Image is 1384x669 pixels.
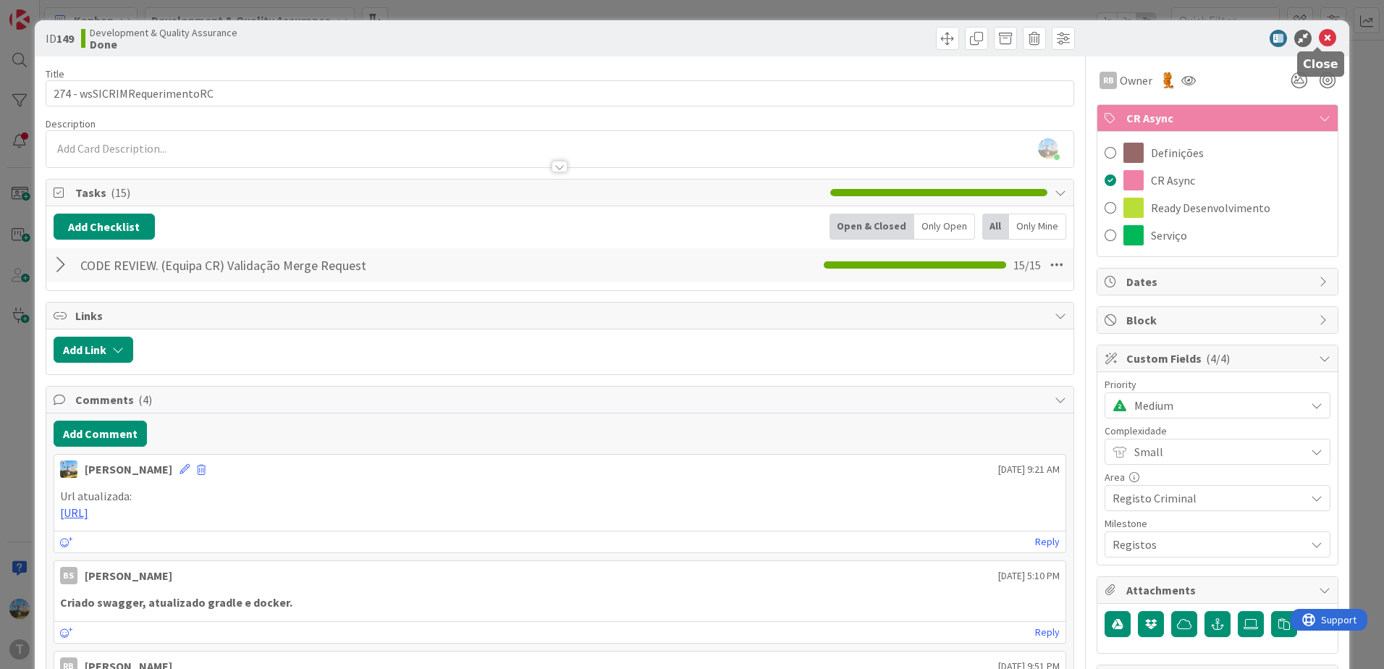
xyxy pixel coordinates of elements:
[1100,72,1117,89] div: RB
[914,214,975,240] div: Only Open
[1105,426,1330,436] div: Complexidade
[1105,472,1330,482] div: Area
[46,67,64,80] label: Title
[1151,144,1204,161] span: Definições
[111,185,130,200] span: ( 15 )
[1126,273,1312,290] span: Dates
[138,392,152,407] span: ( 4 )
[1035,623,1060,641] a: Reply
[1038,138,1058,159] img: rbRSAc01DXEKpQIPCc1LpL06ElWUjD6K.png
[85,460,172,478] div: [PERSON_NAME]
[1113,534,1298,555] span: Registos
[90,38,237,50] b: Done
[90,27,237,38] span: Development & Quality Assurance
[830,214,914,240] div: Open & Closed
[85,567,172,584] div: [PERSON_NAME]
[46,30,74,47] span: ID
[54,214,155,240] button: Add Checklist
[1134,442,1298,462] span: Small
[75,391,1047,408] span: Comments
[1206,351,1230,366] span: ( 4/4 )
[54,421,147,447] button: Add Comment
[1035,533,1060,551] a: Reply
[982,214,1009,240] div: All
[75,184,823,201] span: Tasks
[1126,581,1312,599] span: Attachments
[1126,350,1312,367] span: Custom Fields
[1126,311,1312,329] span: Block
[1105,518,1330,529] div: Milestone
[1105,379,1330,390] div: Priority
[1113,488,1298,508] span: Registo Criminal
[60,488,1060,505] p: Url atualizada:
[1013,256,1041,274] span: 15 / 15
[56,31,74,46] b: 149
[54,337,133,363] button: Add Link
[998,462,1060,477] span: [DATE] 9:21 AM
[1120,72,1152,89] span: Owner
[60,460,77,478] img: DG
[46,80,1074,106] input: type card name here...
[1126,109,1312,127] span: CR Async
[1151,227,1187,244] span: Serviço
[60,595,292,610] strong: Criado swagger, atualizado gradle e docker.
[75,307,1047,324] span: Links
[1009,214,1066,240] div: Only Mine
[998,568,1060,584] span: [DATE] 5:10 PM
[1134,395,1298,416] span: Medium
[46,117,96,130] span: Description
[60,505,88,520] a: [URL]
[1151,172,1195,189] span: CR Async
[60,567,77,584] div: BS
[1160,72,1176,88] img: RL
[30,2,66,20] span: Support
[1303,57,1338,71] h5: Close
[75,252,401,278] input: Add Checklist...
[1151,199,1270,216] span: Ready Desenvolvimento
